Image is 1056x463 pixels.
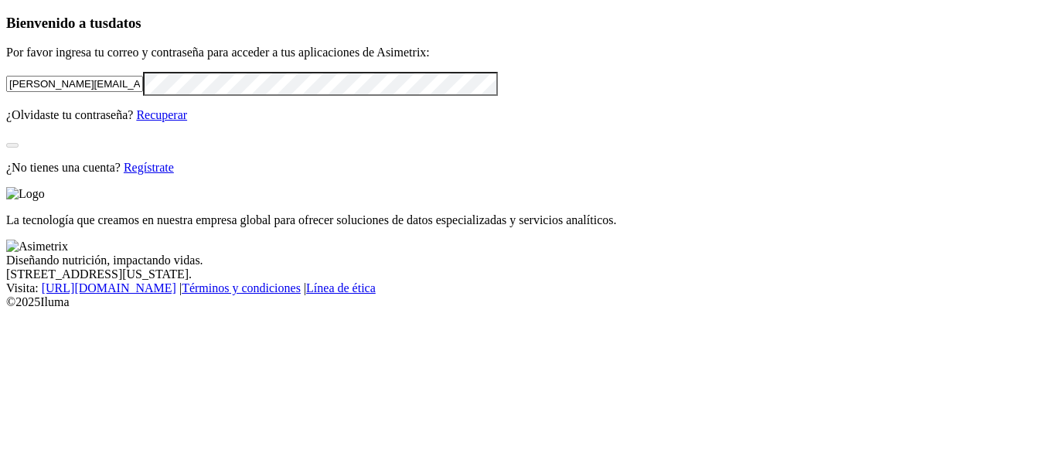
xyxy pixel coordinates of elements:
img: Logo [6,187,45,201]
a: Regístrate [124,161,174,174]
div: Diseñando nutrición, impactando vidas. [6,254,1050,267]
img: Asimetrix [6,240,68,254]
a: [URL][DOMAIN_NAME] [42,281,176,294]
p: La tecnología que creamos en nuestra empresa global para ofrecer soluciones de datos especializad... [6,213,1050,227]
p: ¿No tienes una cuenta? [6,161,1050,175]
h3: Bienvenido a tus [6,15,1050,32]
p: Por favor ingresa tu correo y contraseña para acceder a tus aplicaciones de Asimetrix: [6,46,1050,60]
p: ¿Olvidaste tu contraseña? [6,108,1050,122]
div: Visita : | | [6,281,1050,295]
span: datos [108,15,141,31]
div: © 2025 Iluma [6,295,1050,309]
div: [STREET_ADDRESS][US_STATE]. [6,267,1050,281]
a: Términos y condiciones [182,281,301,294]
input: Tu correo [6,76,143,92]
a: Línea de ética [306,281,376,294]
a: Recuperar [136,108,187,121]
